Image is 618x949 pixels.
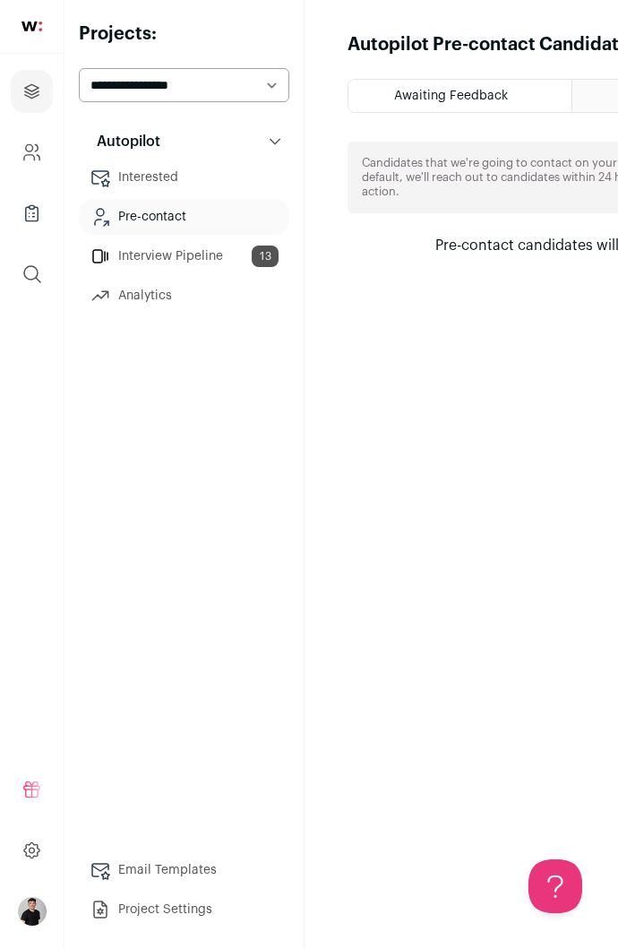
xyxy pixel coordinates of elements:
[18,897,47,926] img: 19277569-medium_jpg
[79,160,289,195] a: Interested
[79,852,289,888] a: Email Templates
[252,246,279,267] span: 13
[394,90,508,102] span: Awaiting Feedback
[11,192,53,235] a: Company Lists
[79,238,289,274] a: Interview Pipeline13
[79,124,289,160] button: Autopilot
[86,131,160,152] p: Autopilot
[79,278,289,314] a: Analytics
[79,22,289,47] h2: Projects:
[18,897,47,926] button: Open dropdown
[79,892,289,927] a: Project Settings
[21,22,42,31] img: wellfound-shorthand-0d5821cbd27db2630d0214b213865d53afaa358527fdda9d0ea32b1df1b89c2c.svg
[79,199,289,235] a: Pre-contact
[11,131,53,174] a: Company and ATS Settings
[528,859,582,913] iframe: Help Scout Beacon - Open
[11,70,53,113] a: Projects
